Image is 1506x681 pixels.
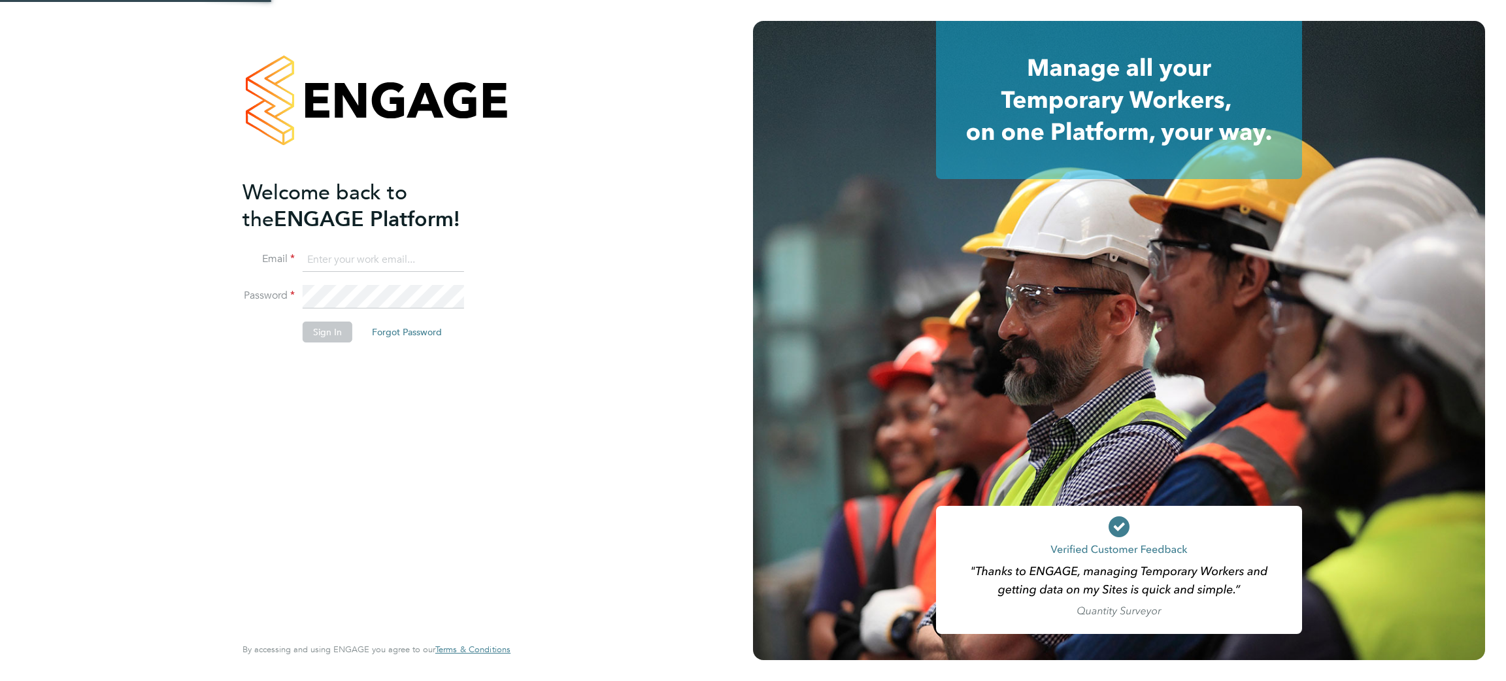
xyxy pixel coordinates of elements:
[361,322,452,342] button: Forgot Password
[435,644,510,655] a: Terms & Conditions
[303,248,464,272] input: Enter your work email...
[243,644,510,655] span: By accessing and using ENGAGE you agree to our
[243,179,497,233] h2: ENGAGE Platform!
[243,252,295,266] label: Email
[243,289,295,303] label: Password
[243,180,407,232] span: Welcome back to the
[303,322,352,342] button: Sign In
